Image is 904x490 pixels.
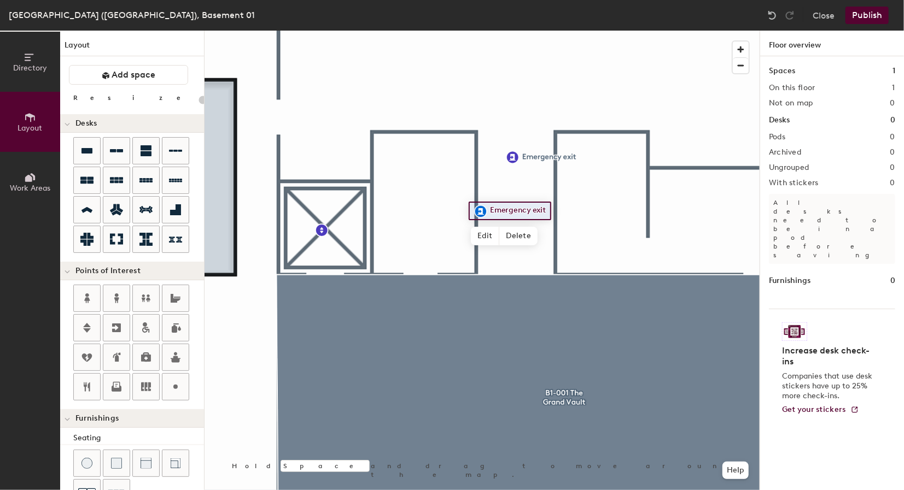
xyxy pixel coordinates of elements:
[890,148,895,157] h2: 0
[132,450,160,477] button: Couch (middle)
[893,65,895,77] h1: 1
[813,7,835,24] button: Close
[890,114,895,126] h1: 0
[141,458,151,469] img: Couch (middle)
[893,84,895,92] h2: 1
[10,184,50,193] span: Work Areas
[9,8,255,22] div: [GEOGRAPHIC_DATA] ([GEOGRAPHIC_DATA]), Basement 01
[769,163,809,172] h2: Ungrouped
[782,371,876,401] p: Companies that use desk stickers have up to 25% more check-ins.
[162,450,189,477] button: Couch (corner)
[499,227,538,245] span: Delete
[69,65,188,85] button: Add space
[18,123,43,133] span: Layout
[75,267,141,275] span: Points of Interest
[890,179,895,187] h2: 0
[112,69,156,80] span: Add space
[769,194,895,264] p: All desks need to be in a pod before saving
[782,405,846,414] span: Get your stickers
[784,10,795,21] img: Redo
[170,458,181,469] img: Couch (corner)
[722,462,749,479] button: Help
[73,432,204,444] div: Seating
[103,450,130,477] button: Cushion
[782,405,859,415] a: Get your stickers
[111,458,122,469] img: Cushion
[767,10,778,21] img: Undo
[471,227,499,245] span: Edit
[73,93,194,102] div: Resize
[890,163,895,172] h2: 0
[769,65,795,77] h1: Spaces
[75,414,119,423] span: Furnishings
[845,7,889,24] button: Publish
[769,179,819,187] h2: With stickers
[760,31,904,56] h1: Floor overview
[81,458,92,469] img: Stool
[769,275,810,287] h1: Furnishings
[60,39,204,56] h1: Layout
[890,275,895,287] h1: 0
[769,148,801,157] h2: Archived
[13,63,47,73] span: Directory
[769,84,815,92] h2: On this floor
[769,133,785,141] h2: Pods
[890,133,895,141] h2: 0
[75,119,97,128] span: Desks
[769,114,790,126] h1: Desks
[769,99,813,108] h2: Not on map
[890,99,895,108] h2: 0
[782,345,876,367] h4: Increase desk check-ins
[73,450,101,477] button: Stool
[782,322,807,341] img: Sticker logo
